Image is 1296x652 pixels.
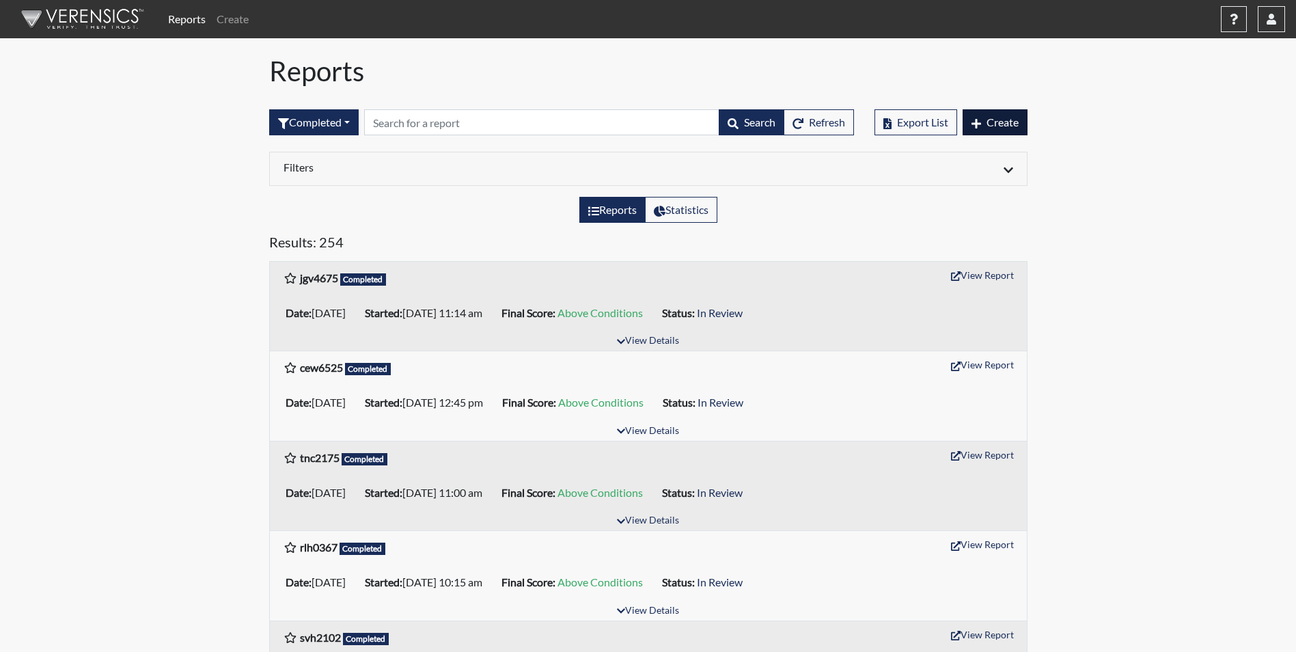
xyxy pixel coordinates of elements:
h1: Reports [269,55,1028,87]
span: Refresh [809,116,845,128]
button: Export List [874,109,957,135]
span: In Review [698,396,743,409]
button: View Details [611,332,685,351]
li: [DATE] [280,571,359,593]
button: Search [719,109,784,135]
span: Above Conditions [557,486,643,499]
b: Final Score: [501,575,555,588]
button: Completed [269,109,359,135]
li: [DATE] 10:15 am [359,571,496,593]
span: In Review [697,575,743,588]
b: Date: [286,396,312,409]
label: View the list of reports [579,197,646,223]
label: View statistics about completed interviews [645,197,717,223]
span: Search [744,116,775,128]
b: Status: [663,396,695,409]
b: jgv4675 [300,271,338,284]
span: In Review [697,306,743,319]
button: View Details [611,512,685,530]
b: cew6525 [300,361,343,374]
button: View Details [611,422,685,441]
span: Completed [342,453,388,465]
button: View Details [611,602,685,621]
b: Started: [365,575,402,588]
li: [DATE] [280,392,359,413]
b: Final Score: [501,306,555,319]
span: Completed [340,273,387,286]
a: Reports [163,5,211,33]
span: Above Conditions [557,306,643,319]
span: Completed [345,363,391,375]
b: Status: [662,306,695,319]
b: rlh0367 [300,541,337,554]
b: Started: [365,396,402,409]
b: Status: [662,486,695,499]
b: Final Score: [501,486,555,499]
b: tnc2175 [300,451,340,464]
span: In Review [697,486,743,499]
h6: Filters [284,161,638,174]
li: [DATE] [280,302,359,324]
b: Date: [286,486,312,499]
b: Date: [286,575,312,588]
span: Export List [897,116,948,128]
li: [DATE] 12:45 pm [359,392,497,413]
div: Filter by interview status [269,109,359,135]
b: Started: [365,486,402,499]
button: View Report [945,534,1020,555]
div: Click to expand/collapse filters [273,161,1023,177]
b: Started: [365,306,402,319]
button: Create [963,109,1028,135]
li: [DATE] 11:00 am [359,482,496,504]
button: View Report [945,624,1020,645]
b: svh2102 [300,631,341,644]
span: Completed [343,633,389,645]
span: Above Conditions [557,575,643,588]
li: [DATE] [280,482,359,504]
button: View Report [945,264,1020,286]
b: Status: [662,575,695,588]
input: Search by Registration ID, Interview Number, or Investigation Name. [364,109,719,135]
a: Create [211,5,254,33]
button: View Report [945,354,1020,375]
b: Date: [286,306,312,319]
span: Above Conditions [558,396,644,409]
button: Refresh [784,109,854,135]
li: [DATE] 11:14 am [359,302,496,324]
span: Create [987,116,1019,128]
span: Completed [340,543,386,555]
button: View Report [945,444,1020,465]
h5: Results: 254 [269,234,1028,256]
b: Final Score: [502,396,556,409]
